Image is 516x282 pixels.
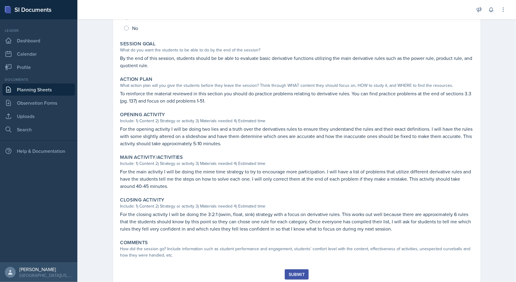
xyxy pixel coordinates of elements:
[120,118,473,124] div: Include: 1) Content 2) Strategy or activity 3) Materials needed 4) Estimated time
[2,145,75,157] div: Help & Documentation
[2,97,75,109] a: Observation Forms
[120,168,473,190] p: For the main activity I will be doing the mime time strategy to try to encourage more participati...
[120,82,473,89] div: What action plan will you give the students before they leave the session? Think through WHAT con...
[120,246,473,258] div: How did the session go? Include information such as student performance and engagement, students'...
[2,48,75,60] a: Calendar
[2,28,75,33] div: Leader
[120,240,148,246] label: Comments
[120,47,473,53] div: What do you want the students to be able to do by the end of the session?
[2,84,75,96] a: Planning Sheets
[2,110,75,122] a: Uploads
[289,272,305,277] div: Submit
[120,112,165,118] label: Opening Activity
[120,76,153,82] label: Action Plan
[120,203,473,209] div: Include: 1) Content 2) Strategy or activity 3) Materials needed 4) Estimated time
[120,197,164,203] label: Closing Activity
[120,160,473,167] div: Include: 1) Content 2) Strategy or activity 3) Materials needed 4) Estimated time
[120,90,473,104] p: To reinforce the material reviewed in this section you should do practice problems relating to de...
[120,41,156,47] label: Session Goal
[120,211,473,232] p: For the closing activity I will be doing the 3:2:1 (swim, float, sink) strategy with a focus on d...
[120,54,473,69] p: By the end of this session, students should be be able to evaluate basic derivative functions uti...
[19,266,73,272] div: [PERSON_NAME]
[2,77,75,82] div: Documents
[2,61,75,73] a: Profile
[285,269,309,280] button: Submit
[19,272,73,278] div: [GEOGRAPHIC_DATA][US_STATE] in [GEOGRAPHIC_DATA]
[120,154,183,160] label: Main Activity/Activities
[120,125,473,147] p: For the opening activity I will be doing two lies and a truth over the derivatives rules to ensur...
[2,123,75,136] a: Search
[2,34,75,47] a: Dashboard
